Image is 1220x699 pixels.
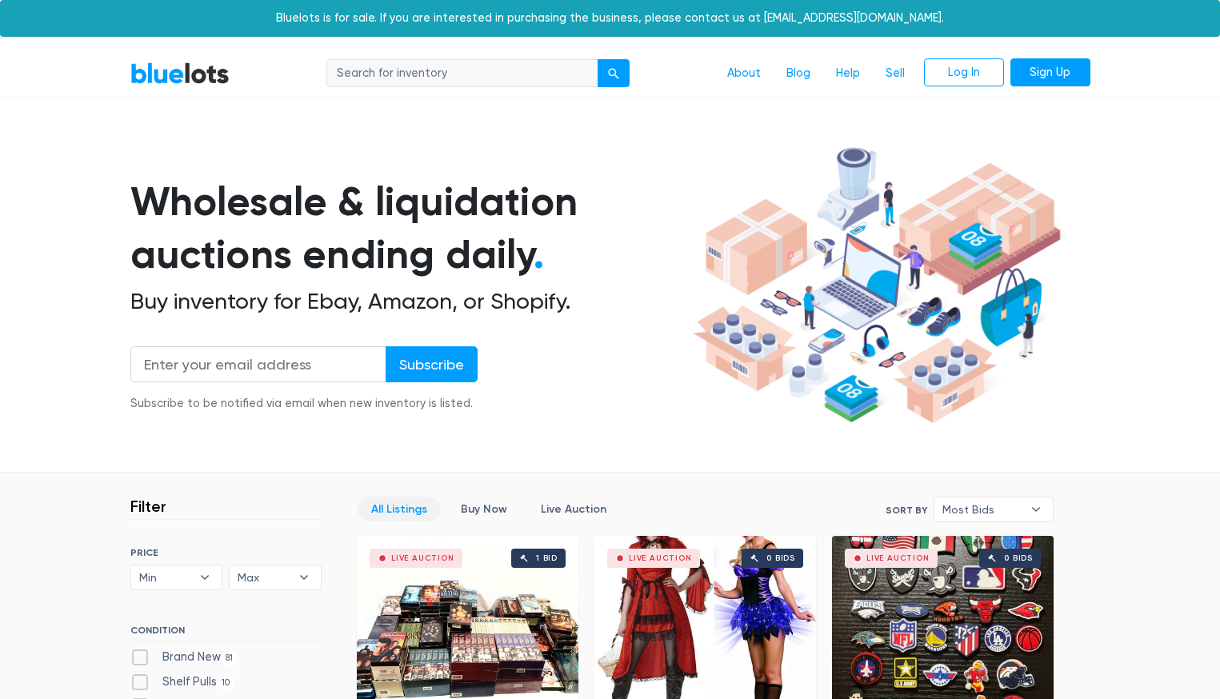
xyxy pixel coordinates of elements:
span: 81 [221,652,238,665]
a: Buy Now [447,497,521,521]
h3: Filter [130,497,166,516]
label: Sort By [886,503,927,517]
label: Shelf Pulls [130,673,235,691]
span: Max [238,565,290,589]
div: 1 bid [536,554,558,562]
a: Blog [774,58,823,89]
a: Help [823,58,873,89]
div: Live Auction [391,554,454,562]
a: BlueLots [130,62,230,85]
input: Search for inventory [326,59,598,88]
span: . [534,230,544,278]
span: 10 [217,677,235,689]
div: Live Auction [866,554,930,562]
b: ▾ [188,565,222,589]
h2: Buy inventory for Ebay, Amazon, or Shopify. [130,288,687,315]
a: All Listings [358,497,441,521]
div: Live Auction [629,554,692,562]
label: Brand New [130,649,238,666]
a: Live Auction [527,497,620,521]
a: Sign Up [1010,58,1090,87]
input: Enter your email address [130,346,386,382]
a: Log In [924,58,1004,87]
img: hero-ee84e7d0318cb26816c560f6b4441b76977f77a177738b4e94f68c95b2b83dbb.png [687,140,1066,431]
h1: Wholesale & liquidation auctions ending daily [130,175,687,282]
div: Subscribe to be notified via email when new inventory is listed. [130,395,478,413]
a: Sell [873,58,918,89]
span: Min [139,565,192,589]
b: ▾ [287,565,321,589]
span: Most Bids [942,497,1022,521]
b: ▾ [1019,497,1053,521]
div: 0 bids [766,554,795,562]
h6: PRICE [130,547,322,558]
a: About [714,58,774,89]
h6: CONDITION [130,625,322,642]
input: Subscribe [386,346,478,382]
div: 0 bids [1004,554,1033,562]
